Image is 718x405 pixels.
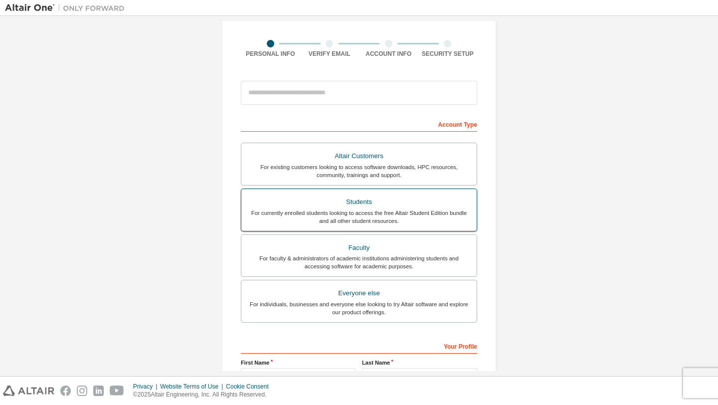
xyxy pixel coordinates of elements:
[241,338,477,354] div: Your Profile
[300,50,359,58] div: Verify Email
[247,254,471,270] div: For faculty & administrators of academic institutions administering students and accessing softwa...
[160,383,226,391] div: Website Terms of Use
[93,386,104,396] img: linkedin.svg
[3,386,54,396] img: altair_logo.svg
[241,50,300,58] div: Personal Info
[418,50,478,58] div: Security Setup
[77,386,87,396] img: instagram.svg
[241,359,356,367] label: First Name
[133,383,160,391] div: Privacy
[247,149,471,163] div: Altair Customers
[359,50,418,58] div: Account Info
[247,300,471,316] div: For individuals, businesses and everyone else looking to try Altair software and explore our prod...
[247,163,471,179] div: For existing customers looking to access software downloads, HPC resources, community, trainings ...
[133,391,275,399] p: © 2025 Altair Engineering, Inc. All Rights Reserved.
[247,241,471,255] div: Faculty
[247,209,471,225] div: For currently enrolled students looking to access the free Altair Student Edition bundle and all ...
[5,3,130,13] img: Altair One
[247,286,471,300] div: Everyone else
[247,195,471,209] div: Students
[226,383,274,391] div: Cookie Consent
[110,386,124,396] img: youtube.svg
[60,386,71,396] img: facebook.svg
[362,359,477,367] label: Last Name
[241,116,477,132] div: Account Type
